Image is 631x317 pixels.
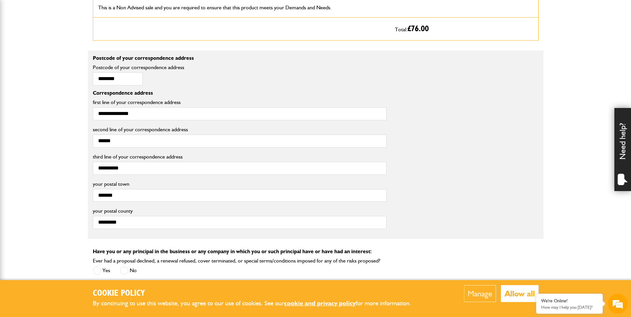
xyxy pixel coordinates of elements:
label: Ever had a proposal declined, a renewal refused, cover terminated, or special terms/conditions im... [93,258,380,264]
label: your postal town [93,181,387,187]
h2: Cookie Policy [93,288,422,299]
label: Postcode of your correspondence address [93,65,194,70]
button: Manage [464,285,496,302]
span: 76.00 [411,25,429,33]
p: How may I help you today? [541,305,598,310]
label: third line of your correspondence address [93,154,387,159]
label: your postal county [93,208,387,214]
p: This is a Non Advised sale and you are required to ensure that this product meets your Demands an... [98,3,385,12]
a: cookie and privacy policy [284,299,356,307]
button: Allow all [501,285,539,302]
label: Yes [93,266,110,275]
input: Enter your last name [9,61,121,76]
textarea: Type your message and hit 'Enter' [9,120,121,199]
div: We're Online! [541,298,598,304]
p: Have you or any principal in the business or any company in which you or such principal have or h... [93,249,539,254]
label: second line of your correspondence address [93,127,387,132]
p: Correspondence address [93,90,387,96]
input: Enter your phone number [9,101,121,115]
label: No [120,266,137,275]
div: Need help? [614,108,631,191]
p: Total: [395,23,533,35]
label: first line of your correspondence address [93,100,387,105]
p: By continuing to use this website, you agree to our use of cookies. See our for more information. [93,298,422,309]
em: Start Chat [90,205,121,214]
span: £ [407,25,429,33]
p: Postcode of your correspondence address [93,55,387,61]
div: Minimize live chat window [109,3,125,19]
img: d_20077148190_company_1631870298795_20077148190 [11,37,28,46]
input: Enter your email address [9,81,121,96]
div: Chat with us now [35,37,112,46]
